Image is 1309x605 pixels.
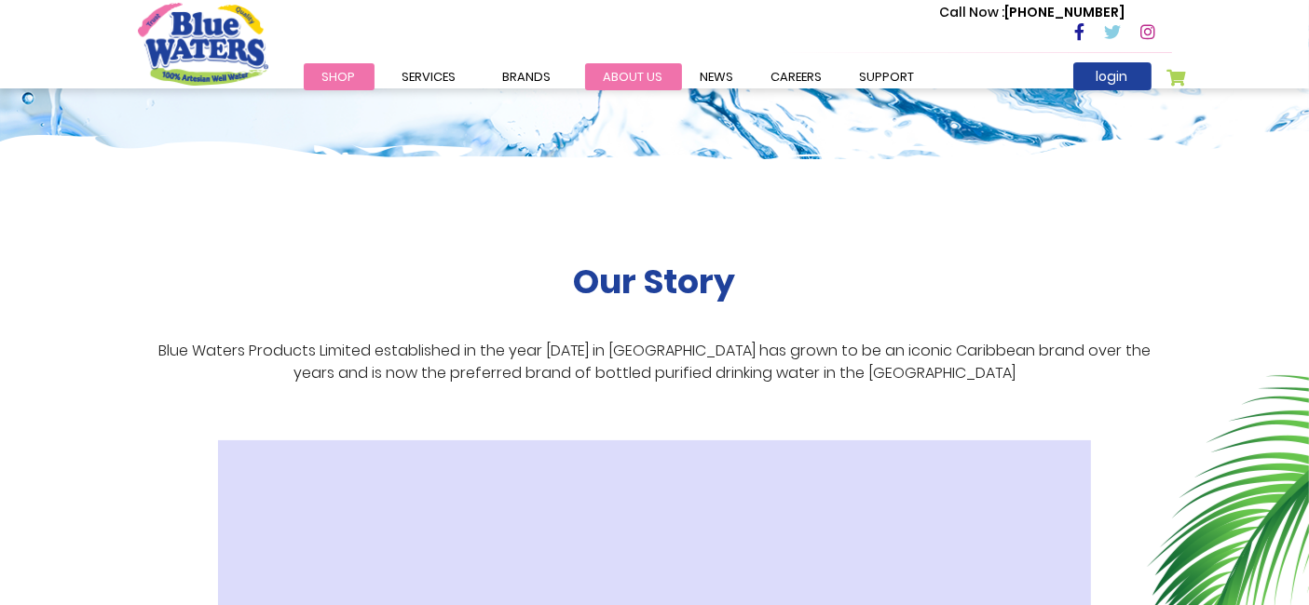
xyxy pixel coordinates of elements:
span: Shop [322,68,356,86]
a: careers [753,63,841,90]
p: Blue Waters Products Limited established in the year [DATE] in [GEOGRAPHIC_DATA] has grown to be ... [138,340,1172,384]
a: login [1073,62,1152,90]
a: store logo [138,3,268,85]
a: support [841,63,934,90]
span: Services [402,68,457,86]
span: Brands [503,68,552,86]
span: Call Now : [940,3,1005,21]
a: about us [585,63,682,90]
p: [PHONE_NUMBER] [940,3,1125,22]
h2: Our Story [574,262,736,302]
a: News [682,63,753,90]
